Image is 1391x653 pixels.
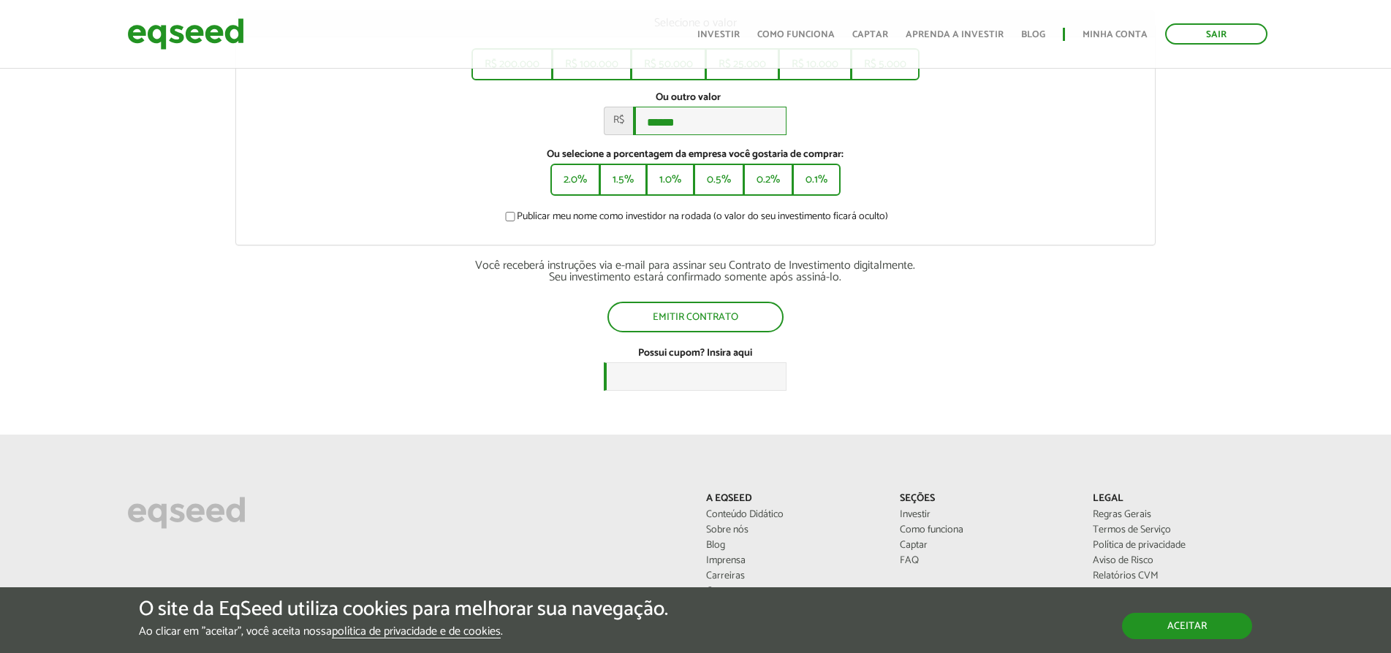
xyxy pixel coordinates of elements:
button: 0.5% [694,164,744,196]
a: Como funciona [900,525,1071,535]
div: Você receberá instruções via e-mail para assinar seu Contrato de Investimento digitalmente. Seu i... [235,260,1156,283]
button: 0.1% [792,164,841,196]
a: Aprenda a investir [906,30,1004,39]
button: 1.5% [599,164,647,196]
a: Aviso de Risco [1093,556,1264,566]
p: Ao clicar em "aceitar", você aceita nossa . [139,625,668,638]
a: Sair [1165,23,1267,45]
a: Investir [697,30,740,39]
a: Captar [852,30,888,39]
a: Conteúdo Didático [706,510,877,520]
button: 1.0% [646,164,694,196]
span: R$ [604,107,633,135]
h5: O site da EqSeed utiliza cookies para melhorar sua navegação. [139,598,668,621]
a: Minha conta [1083,30,1148,39]
a: FAQ [900,556,1071,566]
a: Relatórios CVM [1093,571,1264,581]
img: EqSeed Logo [127,493,246,532]
button: 0.2% [743,164,793,196]
a: Imprensa [706,556,877,566]
button: Emitir contrato [607,302,784,332]
button: 2.0% [550,164,600,196]
img: EqSeed [127,15,244,53]
a: Blog [1021,30,1045,39]
button: Aceitar [1122,613,1252,639]
a: Investir [900,510,1071,520]
a: Sobre nós [706,525,877,535]
label: Ou outro valor [656,93,721,103]
a: política de privacidade e de cookies [332,626,501,638]
p: A EqSeed [706,493,877,505]
a: Como funciona [757,30,835,39]
label: Possui cupom? Insira aqui [638,348,752,359]
input: Publicar meu nome como investidor na rodada (o valor do seu investimento ficará oculto) [497,212,523,221]
p: Seções [900,493,1071,505]
label: Ou selecione a porcentagem da empresa você gostaria de comprar: [247,150,1144,160]
a: Política de privacidade [1093,541,1264,551]
a: Carreiras [706,571,877,581]
p: Legal [1093,493,1264,505]
a: Termos de Serviço [1093,525,1264,535]
a: Blog [706,541,877,551]
a: Regras Gerais [1093,510,1264,520]
a: Captar [900,541,1071,551]
label: Publicar meu nome como investidor na rodada (o valor do seu investimento ficará oculto) [502,212,888,226]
